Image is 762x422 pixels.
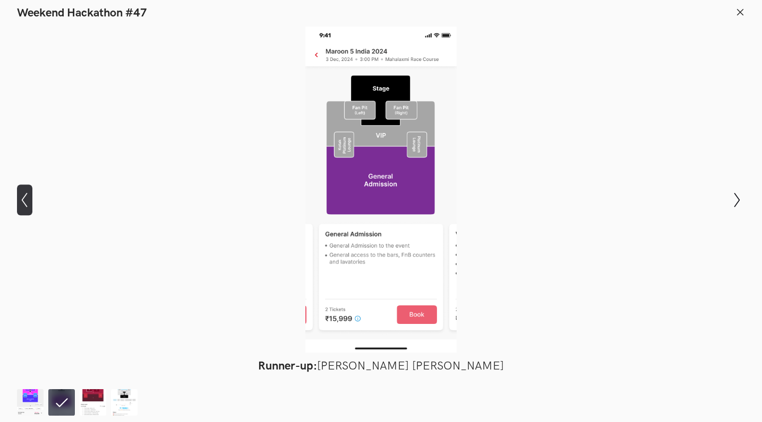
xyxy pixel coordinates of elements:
img: Hackathon_47_Solution_Lute.png [80,389,106,416]
img: BookMyShow_nirmal.png [17,389,44,416]
figcaption: [PERSON_NAME] [PERSON_NAME] [63,359,700,373]
img: BookMyShow.png [111,389,138,416]
h1: Weekend Hackathon #47 [17,6,147,20]
strong: Runner-up: [258,359,317,373]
